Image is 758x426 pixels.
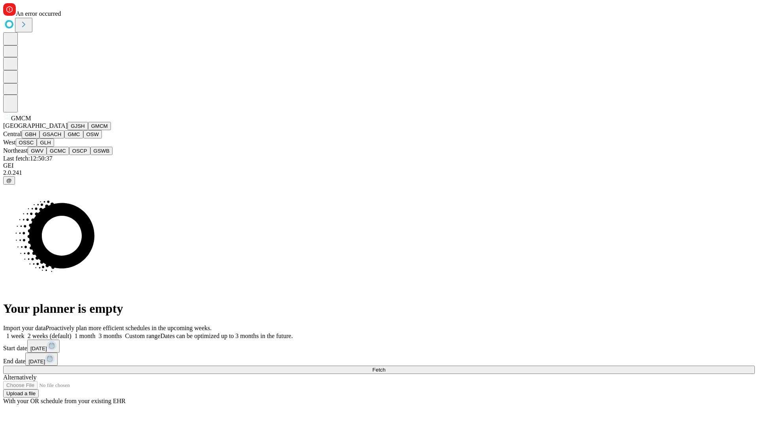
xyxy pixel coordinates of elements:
button: [DATE] [27,340,60,353]
button: GLH [37,138,54,147]
span: @ [6,177,12,183]
span: [GEOGRAPHIC_DATA] [3,122,68,129]
button: Fetch [3,366,755,374]
div: 2.0.241 [3,169,755,176]
button: GBH [22,130,39,138]
button: [DATE] [25,353,58,366]
div: GEI [3,162,755,169]
span: GMCM [11,115,31,121]
span: West [3,139,16,146]
button: GWV [28,147,47,155]
span: Dates can be optimized up to 3 months in the future. [160,333,293,339]
div: End date [3,353,755,366]
button: GCMC [47,147,69,155]
div: Start date [3,340,755,353]
span: Northeast [3,147,28,154]
span: Proactively plan more efficient schedules in the upcoming weeks. [46,325,212,331]
span: 1 week [6,333,24,339]
span: [DATE] [30,346,47,351]
button: GJSH [68,122,88,130]
span: Alternatively [3,374,36,381]
button: Upload a file [3,389,39,398]
span: [DATE] [28,359,45,364]
span: Fetch [372,367,385,373]
button: OSW [83,130,102,138]
span: 2 weeks (default) [28,333,71,339]
button: GMC [64,130,83,138]
span: An error occurred [16,10,61,17]
span: Custom range [125,333,160,339]
span: 3 months [99,333,122,339]
button: GMCM [88,122,111,130]
span: Last fetch: 12:50:37 [3,155,53,162]
span: Central [3,131,22,137]
span: 1 month [75,333,96,339]
h1: Your planner is empty [3,301,755,316]
button: @ [3,176,15,185]
button: GSWB [90,147,113,155]
button: OSSC [16,138,37,147]
button: OSCP [69,147,90,155]
span: With your OR schedule from your existing EHR [3,398,126,404]
button: GSACH [39,130,64,138]
span: Import your data [3,325,46,331]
